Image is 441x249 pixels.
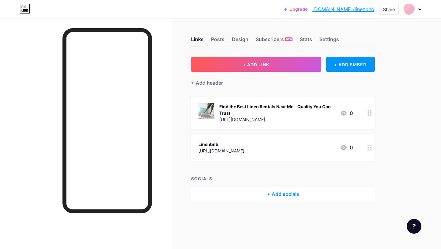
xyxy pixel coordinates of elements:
div: + Add socials [191,187,375,201]
span: NEW [286,37,292,41]
div: Design [232,36,248,47]
div: Settings [319,36,339,47]
img: Find the Best Linen Rentals Near Me – Quality You Can Trust [198,103,214,119]
div: Posts [211,36,224,47]
div: Links [191,36,204,47]
div: Find the Best Linen Rentals Near Me – Quality You Can Trust [219,103,335,116]
div: SOCIALS [191,175,375,182]
div: + Add header [191,79,223,86]
button: + ADD LINK [191,57,321,72]
div: Subscribers [256,36,292,47]
div: + ADD EMBED [326,57,375,72]
span: + ADD LINK [243,62,269,67]
div: 0 [340,144,353,151]
div: [URL][DOMAIN_NAME] [219,116,335,123]
div: Share [383,6,395,13]
a: Upgrade [284,7,307,12]
a: [DOMAIN_NAME]/linenbnb [312,6,374,13]
div: Stats [300,36,312,47]
div: Linenbnb [198,141,244,147]
div: 0 [340,109,353,117]
div: [URL][DOMAIN_NAME] [198,147,244,154]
